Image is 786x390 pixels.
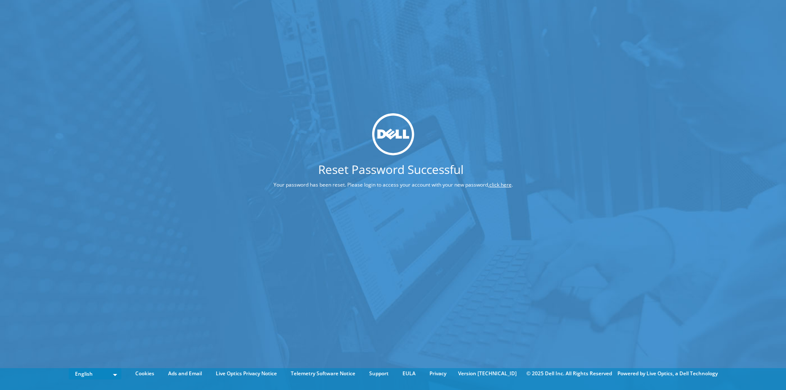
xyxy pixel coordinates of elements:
[423,369,453,378] a: Privacy
[363,369,395,378] a: Support
[284,369,362,378] a: Telemetry Software Notice
[372,113,414,155] img: dell_svg_logo.svg
[242,163,540,175] h1: Reset Password Successful
[454,369,521,378] li: Version [TECHNICAL_ID]
[162,369,208,378] a: Ads and Email
[489,181,512,188] a: click here
[209,369,283,378] a: Live Optics Privacy Notice
[522,369,616,378] li: © 2025 Dell Inc. All Rights Reserved
[242,180,545,190] p: Your password has been reset. Please login to access your account with your new password, .
[617,369,718,378] li: Powered by Live Optics, a Dell Technology
[396,369,422,378] a: EULA
[129,369,161,378] a: Cookies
